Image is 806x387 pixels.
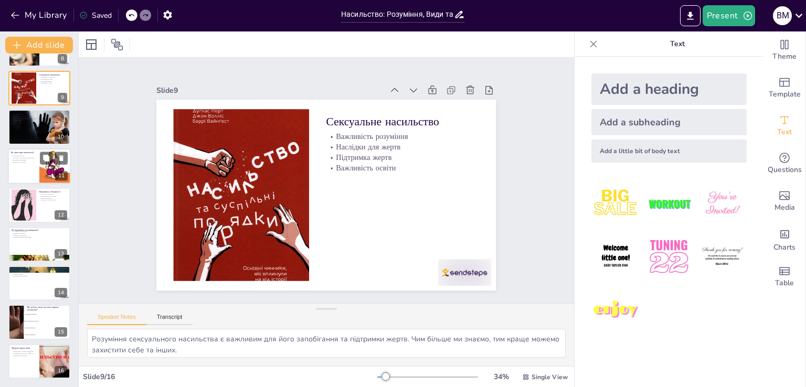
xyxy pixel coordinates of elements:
span: Вийти з приміщення [26,334,70,335]
p: Освіта як запобігання [39,193,67,196]
div: 9 [58,93,67,102]
div: 13 [8,227,70,262]
div: 10 [8,110,70,144]
div: Add text boxes [763,107,805,145]
img: 7.jpeg [591,286,640,335]
button: Transcript [146,314,193,325]
img: 4.jpeg [591,232,640,281]
button: В М [773,5,792,26]
p: Важливість підтримки [12,115,67,117]
img: 6.jpeg [698,232,747,281]
p: Що робити, якщо ви стали свідком насильства? [27,306,67,311]
div: Saved [79,10,112,20]
button: Export to PowerPoint [680,5,701,26]
p: Підтримка жертв [39,80,67,82]
span: Theme [772,51,797,62]
img: 1.jpeg [591,179,640,228]
p: Важливість підтримки [11,159,36,161]
span: Single View [532,373,568,381]
p: Важливість освіти [39,82,67,84]
button: My Library [8,7,71,24]
p: Сексуальне насильство [337,115,490,162]
div: 14 [8,266,70,300]
div: 13 [55,249,67,259]
div: Add ready made slides [763,69,805,107]
p: Підвищення обізнаності [12,271,67,273]
span: Втрутитися фізично [26,328,70,329]
p: Сексуальне насильство [39,73,67,77]
div: 34 % [489,372,514,382]
div: 12 [55,210,67,220]
div: 14 [55,288,67,297]
div: 15 [55,327,67,337]
p: Звернення до поліції [11,161,36,163]
div: Slide 9 [178,52,401,109]
span: Position [111,38,123,51]
p: Створіть безпечне середовище [12,236,67,238]
button: Speaker Notes [87,314,146,325]
p: Наслідки для жертв [39,79,67,81]
p: Дії при насильстві [11,155,36,157]
textarea: Розуміння сексуального насильства є важливим для його запобігання та підтримки жертв. Чим більше ... [87,329,566,358]
p: Важливість комунікації [12,275,67,277]
span: Template [769,89,801,100]
div: Get real-time input from your audience [763,145,805,182]
span: Залишитися байдужим [26,314,70,315]
div: 11 [8,148,71,184]
div: Change the overall theme [763,31,805,69]
p: Text [602,31,753,57]
input: Insert title [341,7,454,22]
div: Add images, graphics, shapes or video [763,182,805,220]
p: Не бійтеся звертатися за допомогою [11,157,36,159]
div: Add a table [763,258,805,296]
div: Slide 9 / 16 [83,372,377,382]
p: Підтримка жертв [330,153,482,195]
p: Гаряча лінія з питань запобігання домашньому насильству: 1547. Не залишайтеся наодинці! [12,350,36,356]
p: Розпізнавання насильства [39,196,67,198]
p: Важливість освіти [328,163,480,205]
p: Як діяти при насильстві? [11,151,36,154]
p: Запобігання насильству [12,267,67,271]
p: Як підтримати постраждалих? [12,228,67,231]
button: Present [703,5,755,26]
button: Add slide [5,37,73,53]
button: Duplicate Slide [40,152,52,164]
button: Delete Slide [55,152,68,164]
div: 8 [58,54,67,63]
p: Профілактика [12,119,67,121]
div: 12 [8,188,70,222]
p: Освіта як запобігання [12,270,67,272]
span: Зателефонувати до поліції [26,321,70,322]
p: Наслідки для жертв [332,143,484,185]
img: 2.jpeg [644,179,693,228]
div: Layout [83,36,100,53]
div: 10 [55,132,67,142]
div: Add a heading [591,73,747,105]
div: 16 [8,344,70,379]
div: 11 [55,171,68,180]
p: Урядова гаряча лінія [12,346,36,349]
p: Вплив обізнаності [39,197,67,199]
p: Слухайте постраждалих [12,230,67,232]
p: Важливість обізнаності [39,190,67,193]
p: Важливість підтримки [12,234,67,236]
span: Questions [768,164,802,176]
div: Add a subheading [591,109,747,135]
p: Емоційні зв'язки [12,113,67,115]
p: Розпізнавання домашнього насильства [12,117,67,120]
div: Add charts and graphs [763,220,805,258]
div: Add a little bit of body text [591,139,747,163]
p: Спільні зусилля [12,273,67,275]
p: Важливість розуміння [334,132,486,174]
img: 3.jpeg [698,179,747,228]
img: 5.jpeg [644,232,693,281]
div: 15 [8,305,70,339]
p: Домашнє насильство [12,111,67,114]
span: Charts [773,242,796,253]
span: Table [775,277,794,289]
span: Media [775,202,795,213]
p: Надавайте допомогу [12,232,67,234]
p: Підтримка постраждалих [39,199,67,201]
div: 9 [8,71,70,105]
p: Важливість розуміння [39,77,67,79]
